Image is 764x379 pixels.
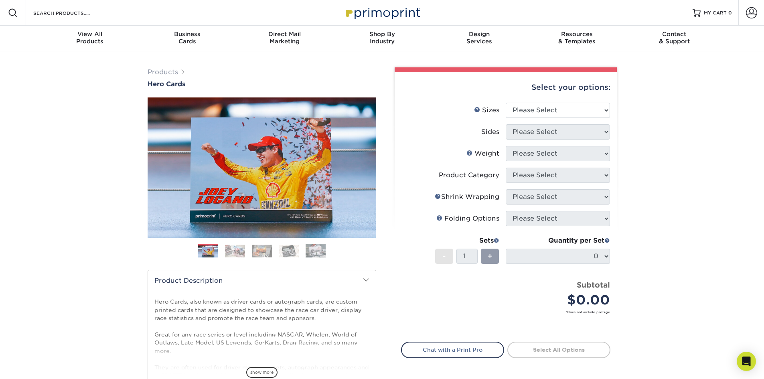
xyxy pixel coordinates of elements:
[431,30,528,45] div: Services
[474,105,499,115] div: Sizes
[528,30,626,45] div: & Templates
[626,26,723,51] a: Contact& Support
[342,4,422,21] img: Primoprint
[236,30,333,38] span: Direct Mail
[148,270,376,291] h2: Product Description
[333,26,431,51] a: Shop ByIndustry
[252,245,272,257] img: Hero Cards 03
[442,250,446,262] span: -
[41,30,139,38] span: View All
[148,80,376,88] a: Hero Cards
[431,30,528,38] span: Design
[704,10,727,16] span: MY CART
[41,26,139,51] a: View AllProducts
[138,30,236,45] div: Cards
[439,170,499,180] div: Product Category
[436,214,499,223] div: Folding Options
[528,30,626,38] span: Resources
[577,280,610,289] strong: Subtotal
[41,30,139,45] div: Products
[333,30,431,45] div: Industry
[487,250,492,262] span: +
[236,30,333,45] div: Marketing
[407,310,610,314] small: *Does not include postage
[138,26,236,51] a: BusinessCards
[306,244,326,258] img: Hero Cards 05
[481,127,499,137] div: Sides
[737,352,756,371] div: Open Intercom Messenger
[198,245,218,258] img: Hero Cards 01
[279,245,299,257] img: Hero Cards 04
[148,68,178,76] a: Products
[435,192,499,202] div: Shrink Wrapping
[333,30,431,38] span: Shop By
[431,26,528,51] a: DesignServices
[528,26,626,51] a: Resources& Templates
[507,342,610,358] a: Select All Options
[236,26,333,51] a: Direct MailMarketing
[401,342,504,358] a: Chat with a Print Pro
[728,10,732,16] span: 0
[466,149,499,158] div: Weight
[626,30,723,45] div: & Support
[225,245,245,257] img: Hero Cards 02
[435,236,499,245] div: Sets
[512,290,610,310] div: $0.00
[506,236,610,245] div: Quantity per Set
[138,30,236,38] span: Business
[32,8,111,18] input: SEARCH PRODUCTS.....
[246,367,278,378] span: show more
[148,96,376,239] img: Hero Cards 01
[626,30,723,38] span: Contact
[401,72,610,103] div: Select your options:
